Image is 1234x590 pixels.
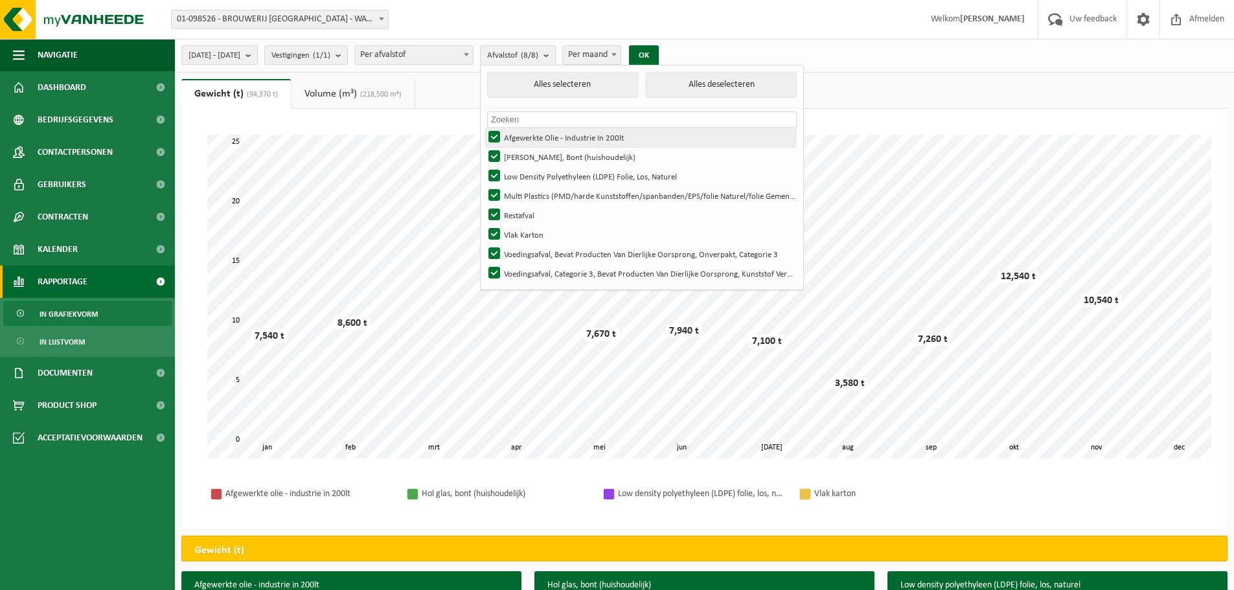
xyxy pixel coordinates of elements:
[38,201,88,233] span: Contracten
[487,111,797,128] input: Zoeken
[486,128,795,147] label: Afgewerkte Olie - Industrie In 200lt
[181,79,291,109] a: Gewicht (t)
[334,317,371,330] div: 8,600 t
[521,51,538,60] count: (8/8)
[486,186,795,205] label: Multi Plastics (PMD/harde Kunststoffen/spanbanden/EPS/folie Naturel/folie Gemengd)
[749,335,785,348] div: 7,100 t
[486,147,795,166] label: [PERSON_NAME], Bont (huishoudelijk)
[563,46,621,64] span: Per maand
[225,486,394,502] div: Afgewerkte olie - industrie in 200lt
[40,330,85,354] span: In lijstvorm
[189,46,240,65] span: [DATE] - [DATE]
[629,45,659,66] button: OK
[583,328,619,341] div: 7,670 t
[313,51,330,60] count: (1/1)
[38,71,86,104] span: Dashboard
[251,330,288,343] div: 7,540 t
[666,324,702,337] div: 7,940 t
[487,72,638,98] button: Alles selecteren
[3,301,172,326] a: In grafiekvorm
[480,45,556,65] button: Afvalstof(8/8)
[646,72,797,98] button: Alles deselecteren
[422,486,590,502] div: Hol glas, bont (huishoudelijk)
[38,168,86,201] span: Gebruikers
[244,91,278,98] span: (94,370 t)
[38,389,97,422] span: Product Shop
[618,486,786,502] div: Low density polyethyleen (LDPE) folie, los, naturel
[486,166,795,186] label: Low Density Polyethyleen (LDPE) Folie, Los, Naturel
[264,45,348,65] button: Vestigingen(1/1)
[38,39,78,71] span: Navigatie
[291,79,415,109] a: Volume (m³)
[814,486,983,502] div: Vlak karton
[998,270,1039,283] div: 12,540 t
[915,333,951,346] div: 7,260 t
[38,136,113,168] span: Contactpersonen
[171,10,389,29] span: 01-098526 - BROUWERIJ SINT BERNARDUS - WATOU
[182,536,257,565] h2: Gewicht (t)
[40,302,98,326] span: In grafiekvorm
[486,205,795,225] label: Restafval
[172,10,388,28] span: 01-098526 - BROUWERIJ SINT BERNARDUS - WATOU
[355,46,473,64] span: Per afvalstof
[181,45,258,65] button: [DATE] - [DATE]
[960,14,1025,24] strong: [PERSON_NAME]
[487,46,538,65] span: Afvalstof
[1080,294,1122,307] div: 10,540 t
[271,46,330,65] span: Vestigingen
[354,45,474,65] span: Per afvalstof
[38,104,113,136] span: Bedrijfsgegevens
[486,264,795,283] label: Voedingsafval, Categorie 3, Bevat Producten Van Dierlijke Oorsprong, Kunststof Verpakking
[486,244,795,264] label: Voedingsafval, Bevat Producten Van Dierlijke Oorsprong, Onverpakt, Categorie 3
[38,233,78,266] span: Kalender
[38,357,93,389] span: Documenten
[38,266,87,298] span: Rapportage
[357,91,402,98] span: (218,500 m³)
[832,377,868,390] div: 3,580 t
[486,225,795,244] label: Vlak Karton
[38,422,143,454] span: Acceptatievoorwaarden
[3,329,172,354] a: In lijstvorm
[562,45,621,65] span: Per maand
